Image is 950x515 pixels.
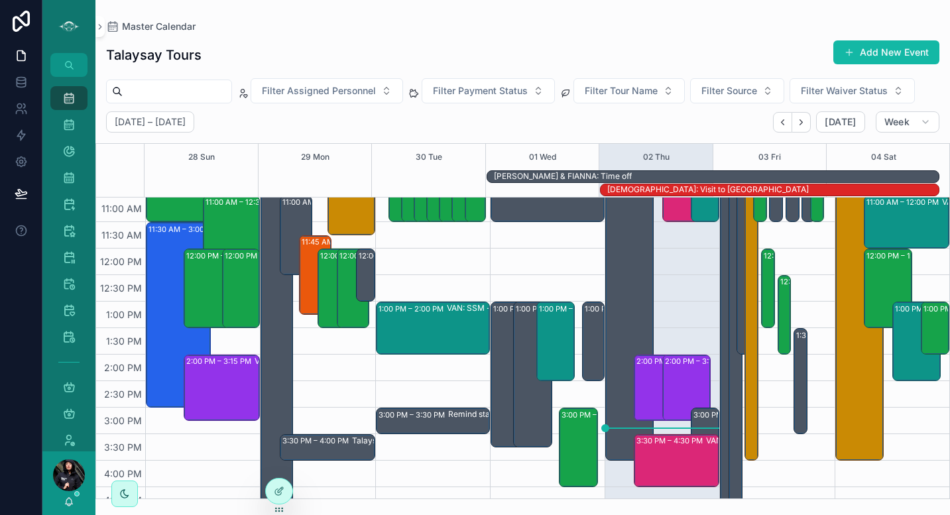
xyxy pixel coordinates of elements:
div: 3:30 PM – 4:30 PM [636,434,706,447]
span: 11:00 AM [98,203,145,214]
div: 1:30 PM – 3:30 PM [794,329,807,433]
button: 04 Sat [871,144,896,170]
div: 1:00 PM – 2:30 PM [585,302,653,315]
div: 1:00 PM – 3:45 PM [516,302,584,315]
div: BLYTHE & FIANNA: Time off [494,170,632,182]
div: 3:00 PM – 3:30 PM [379,408,448,422]
div: 1:00 PM – 2:30 PM [539,302,607,315]
div: 12:00 PM – 1:30 PM [337,249,369,327]
div: 12:00 PM – 1:00 PM [359,249,430,262]
div: 1:00 PM – 2:30 PM [583,302,604,380]
div: 12:00 PM – 1:30 PM [762,249,774,327]
div: 12:00 PM – 1:30 PM [186,249,258,262]
button: 29 Mon [301,144,329,170]
div: 1:00 PM – 3:45 PM [514,302,552,447]
div: 9:00 AM – 4:00 PM: Workshop: Nuerobiology of Trauma - CC [745,90,758,460]
button: 28 Sun [188,144,215,170]
div: 11:00 AM – 12:00 PMVAN: SSM - [PERSON_NAME] (36) [PERSON_NAME] |S.U.C.C.E.S.S YLM, TW:ZAVM-HVZT [864,196,949,248]
div: 12:00 PM – 1:30 PM [318,249,349,327]
h2: [DATE] – [DATE] [115,115,186,129]
div: 12:30 PM – 2:00 PM [780,275,853,288]
span: Filter Assigned Personnel [262,84,376,97]
img: App logo [58,16,80,37]
div: scrollable content [42,77,95,451]
span: [DATE] [825,116,856,128]
div: 1:30 PM – 3:30 PM [796,329,864,342]
span: Filter Waiver Status [801,84,888,97]
div: 3:00 PM – 3:30 PMRemind staff to submit hours [377,408,489,433]
span: Filter Tour Name [585,84,658,97]
button: Select Button [690,78,784,103]
div: 12:30 PM – 2:00 PM [778,276,791,354]
span: 12:00 PM [97,256,145,267]
div: 11:00 AM – 12:30 PM [282,196,358,209]
div: Talaysay x [PERSON_NAME] connect [352,435,444,446]
button: 30 Tue [416,144,442,170]
span: 3:00 PM [101,415,145,426]
span: 4:00 PM [101,468,145,479]
div: 1:00 PM – 2:00 PM [379,302,447,315]
div: VAN: [GEOGRAPHIC_DATA][PERSON_NAME] (2) [PERSON_NAME], TW:MGAP-CXFQ [255,356,327,367]
div: 2:00 PM – 3:15 PM [636,355,705,368]
span: 3:30 PM [101,441,145,453]
div: 3:00 PM – 4:30 PM [562,408,631,422]
div: 3:30 PM – 4:00 PM [282,434,352,447]
button: 03 Fri [758,144,781,170]
div: 12:00 PM – 1:30 PM [184,249,248,327]
button: Add New Event [833,40,939,64]
button: Next [792,112,811,133]
span: 12:30 PM [97,282,145,294]
a: Master Calendar [106,20,196,33]
div: 3:30 PM – 4:30 PMVAN: TO - [PERSON_NAME] (3) [PERSON_NAME], TW:PFCR-VBCU [634,435,719,486]
div: 1:00 PM – 2:00 PM [921,302,949,354]
div: 12:00 PM – 1:30 PM [225,249,296,262]
span: Filter Source [701,84,757,97]
button: Week [876,111,939,133]
div: 12:00 PM – 1:30 PM [866,249,938,262]
span: 2:30 PM [101,388,145,400]
div: 3:30 PM – 4:00 PMTalaysay x [PERSON_NAME] connect [280,435,375,460]
div: 1:00 PM – 2:00 PMVAN: SSM - [PERSON_NAME] (25) [PERSON_NAME], TW:[PERSON_NAME]-AIZE [377,302,489,354]
div: VAN: SSM - [PERSON_NAME] (25) [PERSON_NAME], TW:[PERSON_NAME]-AIZE [447,303,557,314]
div: 11:00 AM – 12:30 PM [204,196,259,274]
div: 12:00 PM – 1:30 PM [223,249,259,327]
div: 11:00 AM – 12:00 PM [866,196,942,209]
span: Filter Payment Status [433,84,528,97]
div: 1:00 PM – 2:30 PM [893,302,940,380]
div: 3:00 PM – 4:00 PM [691,408,719,460]
div: 1:00 PM – 2:30 PM [537,302,575,380]
span: 1:30 PM [103,335,145,347]
div: SHAE: Visit to Japan [607,184,809,196]
div: 11:30 AM – 3:00 PM [148,223,221,236]
div: 11:45 AM – 1:15 PM [300,236,331,314]
div: VAN: TO - [PERSON_NAME] (3) [PERSON_NAME], TW:PFCR-VBCU [706,435,788,446]
div: 8:00 AM – 5:00 PM: OFF WORK [261,37,292,513]
div: 8:00 AM – 5:00 PM: OFF WORK [729,37,742,513]
button: 01 Wed [529,144,556,170]
div: 10:00 AM – 4:00 PM [836,143,883,460]
div: 2:00 PM – 3:15 PM [665,355,733,368]
div: 2:00 PM – 3:15 PM [634,355,682,420]
div: 1:00 PM – 3:45 PM [493,302,562,315]
h1: Talaysay Tours [106,46,202,64]
div: 02 Thu [643,144,670,170]
div: 8:30 AM – 2:00 PM: Conference? [737,64,750,354]
div: 11:00 AM – 12:30 PM [206,196,281,209]
div: [DEMOGRAPHIC_DATA]: Visit to [GEOGRAPHIC_DATA] [607,184,809,195]
div: 11:30 AM – 3:00 PM [147,223,210,407]
div: 11:45 AM – 1:15 PM [302,235,371,249]
button: [DATE] [816,111,864,133]
div: 11:00 AM – 12:30 PM [280,196,312,274]
div: [PERSON_NAME] & FIANNA: Time off [494,171,632,182]
div: 8:30 AM – 4:00 PM: Conference? [606,64,653,460]
button: Select Button [251,78,403,103]
span: 2:00 PM [101,362,145,373]
div: 1:00 PM – 3:45 PM [491,302,529,447]
span: Master Calendar [122,20,196,33]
